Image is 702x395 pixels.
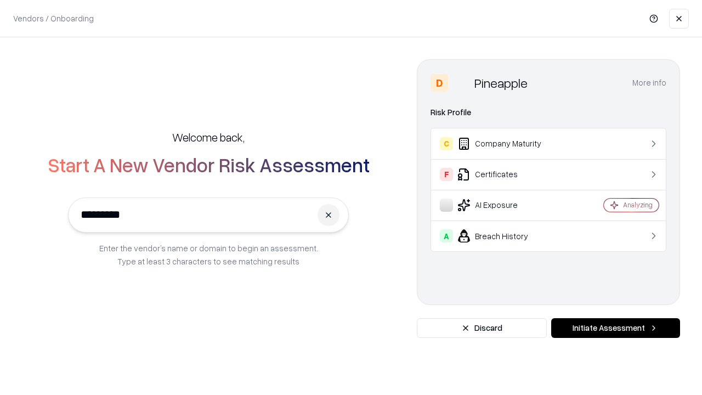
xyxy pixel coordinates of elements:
[440,229,571,242] div: Breach History
[440,168,453,181] div: F
[452,74,470,92] img: Pineapple
[13,13,94,24] p: Vendors / Onboarding
[623,200,653,210] div: Analyzing
[632,73,666,93] button: More info
[48,154,370,176] h2: Start A New Vendor Risk Assessment
[440,199,571,212] div: AI Exposure
[417,318,547,338] button: Discard
[172,129,245,145] h5: Welcome back,
[474,74,528,92] div: Pineapple
[440,229,453,242] div: A
[99,241,318,268] p: Enter the vendor’s name or domain to begin an assessment. Type at least 3 characters to see match...
[440,137,571,150] div: Company Maturity
[431,74,448,92] div: D
[440,168,571,181] div: Certificates
[431,106,666,119] div: Risk Profile
[440,137,453,150] div: C
[551,318,680,338] button: Initiate Assessment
